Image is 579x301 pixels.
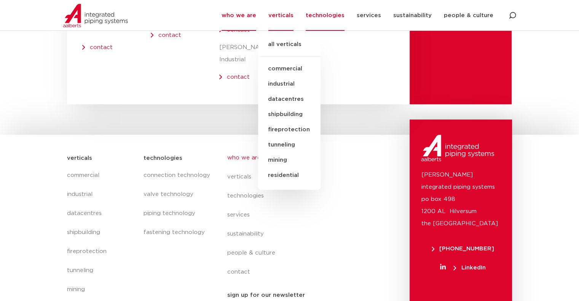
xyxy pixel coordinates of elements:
[67,166,136,185] a: commercial
[258,40,321,57] a: all verticals
[227,167,367,186] a: verticals
[143,185,212,204] a: valve technology
[421,265,504,271] a: LinkedIn
[143,166,212,242] nav: Menu
[227,225,367,244] a: sustainability
[258,92,321,107] a: datacentres
[258,122,321,137] a: fireprotection
[90,45,113,50] a: contact
[67,261,136,280] a: tunneling
[143,152,182,164] h5: technologies
[258,76,321,92] a: industrial
[227,205,367,225] a: services
[227,27,250,33] a: contact
[67,185,136,204] a: industrial
[227,148,367,282] nav: Menu
[258,61,321,76] a: commercial
[258,107,321,122] a: shipbuilding
[258,168,321,183] a: residential
[143,204,212,223] a: piping technology
[67,152,92,164] h5: verticals
[219,41,288,66] p: [PERSON_NAME] – Industrial
[258,32,321,190] ul: verticals
[453,265,485,271] span: LinkedIn
[421,246,504,252] a: [PHONE_NUMBER]
[67,242,136,261] a: fireprotection
[143,223,212,242] a: fastening technology
[67,280,136,299] a: mining
[432,246,494,252] span: [PHONE_NUMBER]
[143,166,212,185] a: connection technology
[227,148,367,167] a: who we are
[227,74,250,80] a: contact
[158,32,181,38] a: contact
[258,153,321,168] a: mining
[227,186,367,205] a: technologies
[67,204,136,223] a: datacentres
[421,169,501,230] p: [PERSON_NAME] integrated piping systems po box 498 1200 AL Hilversum the [GEOGRAPHIC_DATA]
[227,263,367,282] a: contact
[227,244,367,263] a: people & culture
[67,223,136,242] a: shipbuilding
[258,137,321,153] a: tunneling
